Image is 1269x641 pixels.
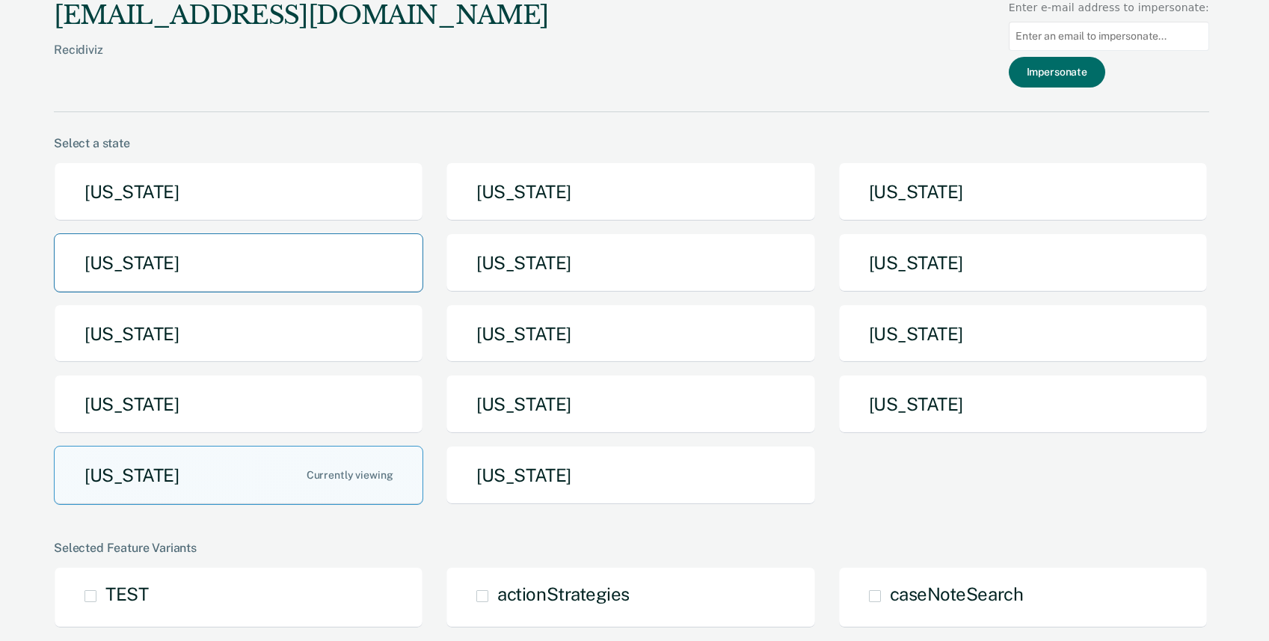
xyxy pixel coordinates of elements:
button: [US_STATE] [54,233,423,292]
button: [US_STATE] [54,162,423,221]
button: Impersonate [1009,57,1105,88]
button: [US_STATE] [54,375,423,434]
div: Recidiviz [54,43,549,81]
button: [US_STATE] [54,304,423,364]
button: [US_STATE] [838,162,1208,221]
button: [US_STATE] [838,233,1208,292]
span: TEST [105,583,148,604]
button: [US_STATE] [446,304,815,364]
button: [US_STATE] [446,446,815,505]
button: [US_STATE] [54,446,423,505]
button: [US_STATE] [446,375,815,434]
button: [US_STATE] [838,375,1208,434]
span: actionStrategies [497,583,629,604]
button: [US_STATE] [838,304,1208,364]
button: [US_STATE] [446,162,815,221]
span: caseNoteSearch [890,583,1023,604]
div: Selected Feature Variants [54,541,1209,555]
button: [US_STATE] [446,233,815,292]
div: Select a state [54,136,1209,150]
input: Enter an email to impersonate... [1009,22,1209,51]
